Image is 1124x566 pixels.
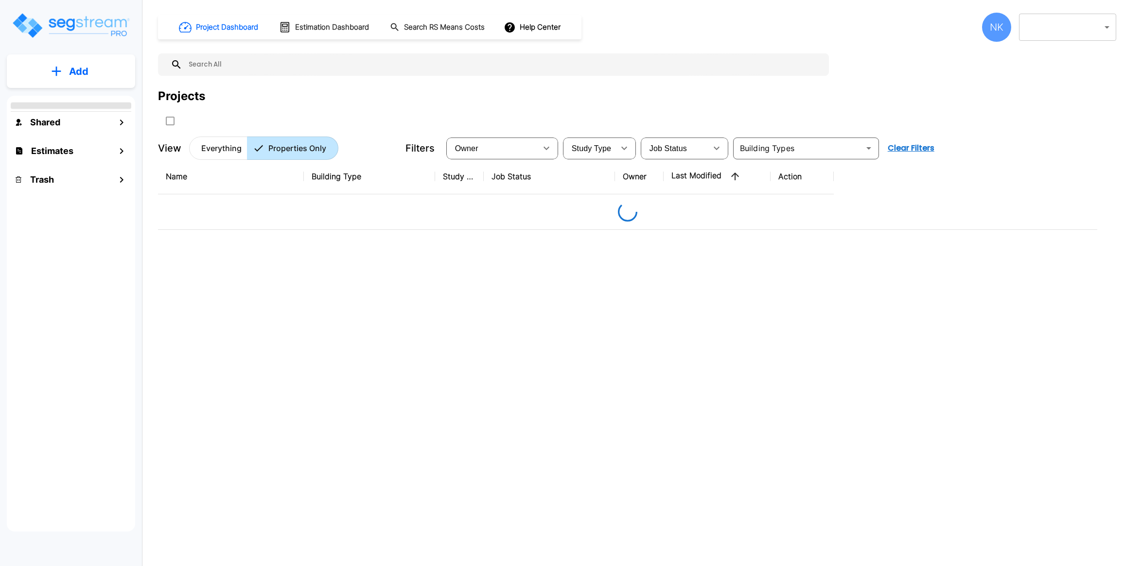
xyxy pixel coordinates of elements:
h1: Trash [30,173,54,186]
th: Action [771,159,834,194]
div: Projects [158,87,205,105]
h1: Project Dashboard [196,22,258,33]
div: Platform [189,137,338,160]
h1: Estimates [31,144,73,157]
th: Building Type [304,159,435,194]
button: Everything [189,137,247,160]
button: Search RS Means Costs [386,18,490,37]
input: Building Types [736,141,860,155]
input: Search All [182,53,824,76]
button: Estimation Dashboard [275,17,374,37]
button: SelectAll [160,111,180,131]
h1: Estimation Dashboard [295,22,369,33]
div: NK [982,13,1011,42]
button: Clear Filters [884,138,938,158]
span: Job Status [650,144,687,153]
th: Study Type [435,159,484,194]
h1: Shared [30,116,60,129]
div: Select [565,135,615,162]
div: Select [448,135,537,162]
button: Add [7,57,135,86]
button: Project Dashboard [175,17,263,38]
span: Owner [455,144,478,153]
p: Add [69,64,88,79]
p: Everything [201,142,242,154]
span: Study Type [572,144,611,153]
th: Name [158,159,304,194]
button: Properties Only [247,137,338,160]
p: View [158,141,181,155]
th: Owner [615,159,664,194]
button: Help Center [502,18,564,36]
button: Open [862,141,876,155]
div: Select [643,135,707,162]
h1: Search RS Means Costs [404,22,485,33]
img: Logo [11,12,130,39]
p: Filters [405,141,435,155]
th: Job Status [484,159,615,194]
th: Last Modified [664,159,771,194]
p: Properties Only [268,142,326,154]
